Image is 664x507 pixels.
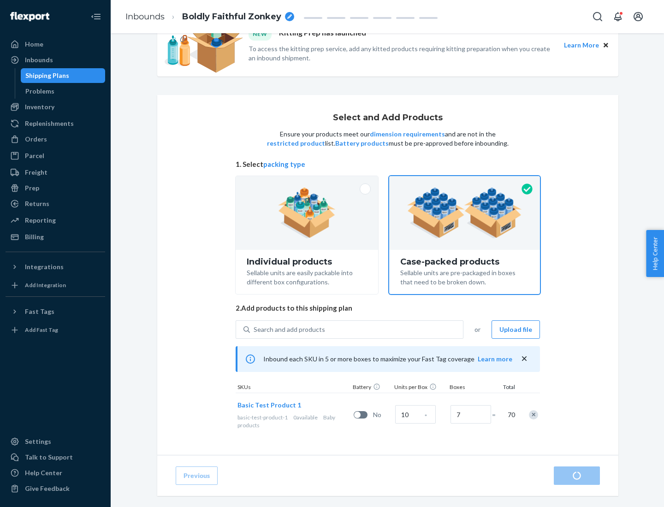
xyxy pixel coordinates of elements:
[335,139,389,148] button: Battery products
[6,278,105,293] a: Add Integration
[392,383,448,393] div: Units per Box
[25,307,54,316] div: Fast Tags
[25,232,44,242] div: Billing
[6,196,105,211] a: Returns
[182,11,281,23] span: Boldly Faithful Zonkey
[249,44,556,63] p: To access the kitting prep service, add any kitted products requiring kitting preparation when yo...
[400,266,529,287] div: Sellable units are pre-packaged in boxes that need to be broken down.
[492,410,501,419] span: =
[529,410,538,419] div: Remove Item
[25,151,44,160] div: Parcel
[25,55,53,65] div: Inbounds
[293,414,318,421] span: 0 available
[370,130,445,139] button: dimension requirements
[25,281,66,289] div: Add Integration
[564,40,599,50] button: Learn More
[25,326,58,334] div: Add Fast Tag
[25,135,47,144] div: Orders
[6,466,105,480] a: Help Center
[247,266,367,287] div: Sellable units are easily packable into different box configurations.
[25,484,70,493] div: Give Feedback
[474,325,480,334] span: or
[25,199,49,208] div: Returns
[451,405,491,424] input: Number of boxes
[236,383,351,393] div: SKUs
[351,383,392,393] div: Battery
[25,437,51,446] div: Settings
[6,116,105,131] a: Replenishments
[6,181,105,195] a: Prep
[25,168,47,177] div: Freight
[279,28,366,40] p: Kitting Prep has launched
[6,165,105,180] a: Freight
[125,12,165,22] a: Inbounds
[236,346,540,372] div: Inbound each SKU in 5 or more boxes to maximize your Fast Tag coverage
[6,230,105,244] a: Billing
[588,7,607,26] button: Open Search Box
[6,100,105,114] a: Inventory
[494,383,517,393] div: Total
[6,53,105,67] a: Inbounds
[6,37,105,52] a: Home
[25,183,39,193] div: Prep
[237,413,350,429] div: Baby products
[407,188,522,238] img: case-pack.59cecea509d18c883b923b81aeac6d0b.png
[25,453,73,462] div: Talk to Support
[254,325,325,334] div: Search and add products
[25,216,56,225] div: Reporting
[237,414,288,421] span: basic-test-product-1
[629,7,647,26] button: Open account menu
[492,320,540,339] button: Upload file
[6,148,105,163] a: Parcel
[6,434,105,449] a: Settings
[236,303,540,313] span: 2. Add products to this shipping plan
[395,405,436,424] input: Case Quantity
[278,188,336,238] img: individual-pack.facf35554cb0f1810c75b2bd6df2d64e.png
[601,40,611,50] button: Close
[333,113,443,123] h1: Select and Add Products
[6,323,105,337] a: Add Fast Tag
[87,7,105,26] button: Close Navigation
[21,84,106,99] a: Problems
[373,410,391,419] span: No
[25,87,54,96] div: Problems
[21,68,106,83] a: Shipping Plans
[249,28,272,40] div: NEW
[10,12,49,21] img: Flexport logo
[263,159,305,169] button: packing type
[506,410,515,419] span: 70
[6,259,105,274] button: Integrations
[520,354,529,364] button: close
[236,159,540,169] span: 1. Select
[609,7,627,26] button: Open notifications
[247,257,367,266] div: Individual products
[25,468,62,478] div: Help Center
[478,354,512,364] button: Learn more
[25,40,43,49] div: Home
[448,383,494,393] div: Boxes
[237,401,301,410] button: Basic Test Product 1
[6,450,105,465] a: Talk to Support
[266,130,510,148] p: Ensure your products meet our and are not in the list. must be pre-approved before inbounding.
[646,230,664,277] button: Help Center
[6,304,105,319] button: Fast Tags
[400,257,529,266] div: Case-packed products
[267,139,325,148] button: restricted product
[237,401,301,409] span: Basic Test Product 1
[6,481,105,496] button: Give Feedback
[6,132,105,147] a: Orders
[25,262,64,271] div: Integrations
[25,119,74,128] div: Replenishments
[25,102,54,112] div: Inventory
[25,71,69,80] div: Shipping Plans
[176,466,218,485] button: Previous
[6,213,105,228] a: Reporting
[118,3,302,30] ol: breadcrumbs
